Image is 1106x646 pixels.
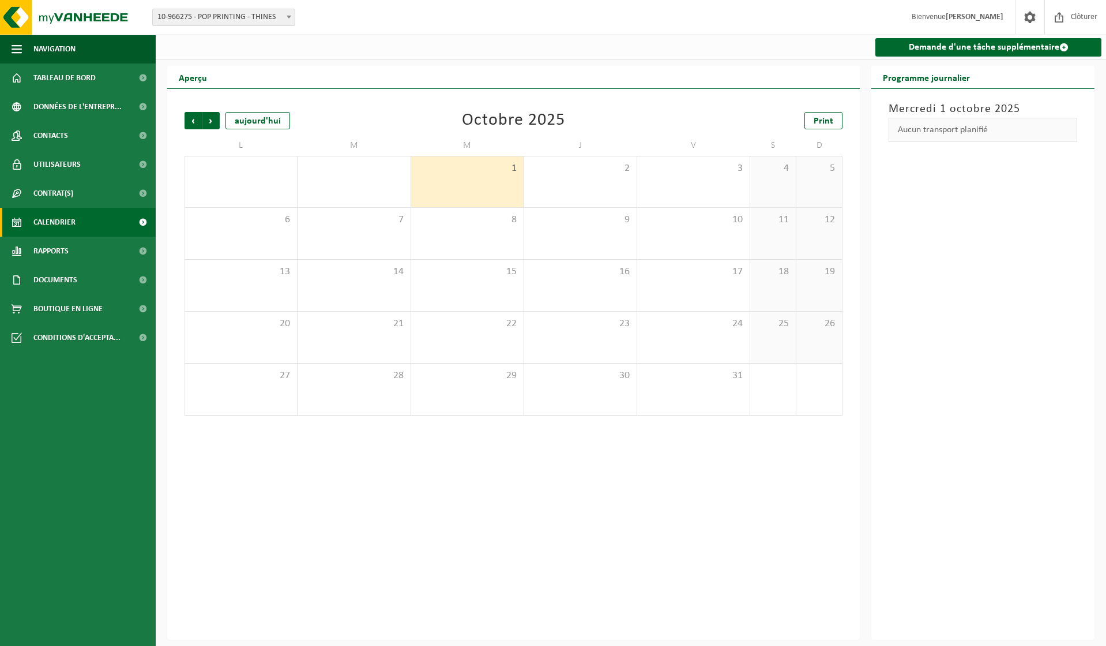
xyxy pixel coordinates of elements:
span: 22 [417,318,518,330]
span: Print [814,117,833,126]
span: 30 [530,369,631,382]
td: S [750,135,796,156]
td: M [298,135,411,156]
td: D [796,135,842,156]
span: Suivant [202,112,220,129]
span: 2 [530,162,631,175]
span: Données de l'entrepr... [33,92,122,121]
span: 25 [756,318,790,330]
span: Conditions d'accepta... [33,323,121,352]
span: Boutique en ligne [33,294,103,323]
span: 31 [643,369,744,382]
span: 8 [417,214,518,226]
span: Navigation [33,35,76,64]
span: 4 [756,162,790,175]
div: aujourd'hui [225,112,290,129]
a: Print [804,112,842,129]
span: 20 [191,318,291,330]
span: 13 [191,266,291,278]
span: 5 [802,162,836,175]
span: 29 [417,369,518,382]
span: 1 [417,162,518,175]
span: 10-966275 - POP PRINTING - THINES [152,9,295,26]
span: 28 [303,369,404,382]
td: M [411,135,524,156]
td: J [524,135,637,156]
span: 15 [417,266,518,278]
div: Octobre 2025 [462,112,565,129]
span: 18 [756,266,790,278]
span: 24 [643,318,744,330]
span: 14 [303,266,404,278]
span: 10-966275 - POP PRINTING - THINES [153,9,295,25]
span: 21 [303,318,404,330]
span: Précédent [185,112,202,129]
span: 12 [802,214,836,226]
span: 6 [191,214,291,226]
h2: Programme journalier [871,66,981,88]
span: 19 [802,266,836,278]
span: Rapports [33,237,69,266]
span: 26 [802,318,836,330]
span: 11 [756,214,790,226]
td: V [637,135,750,156]
span: Contrat(s) [33,179,73,208]
h3: Mercredi 1 octobre 2025 [889,100,1077,118]
span: 23 [530,318,631,330]
div: Aucun transport planifié [889,118,1077,142]
h2: Aperçu [167,66,219,88]
a: Demande d'une tâche supplémentaire [875,38,1101,57]
span: 9 [530,214,631,226]
span: Tableau de bord [33,64,96,92]
span: Documents [33,266,77,294]
span: Calendrier [33,208,76,237]
td: L [185,135,298,156]
span: 27 [191,369,291,382]
span: 10 [643,214,744,226]
span: 17 [643,266,744,278]
span: Utilisateurs [33,150,81,179]
span: 7 [303,214,404,226]
strong: [PERSON_NAME] [946,13,1003,21]
span: 16 [530,266,631,278]
span: Contacts [33,121,68,150]
span: 3 [643,162,744,175]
